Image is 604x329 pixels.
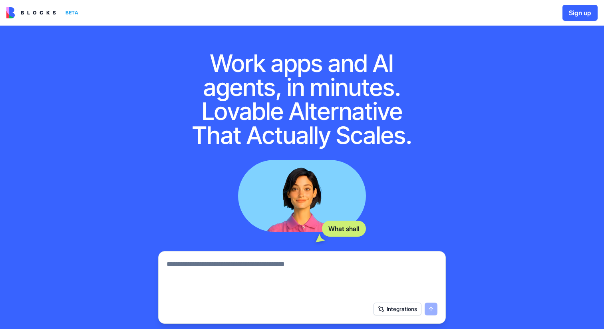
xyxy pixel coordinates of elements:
div: BETA [62,7,81,18]
div: What shall [322,221,366,237]
h1: Work apps and AI agents, in minutes. Lovable Alternative That Actually Scales. [187,51,417,147]
img: logo [6,7,56,18]
a: BETA [6,7,81,18]
button: Sign up [562,5,598,21]
button: Integrations [374,303,421,315]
